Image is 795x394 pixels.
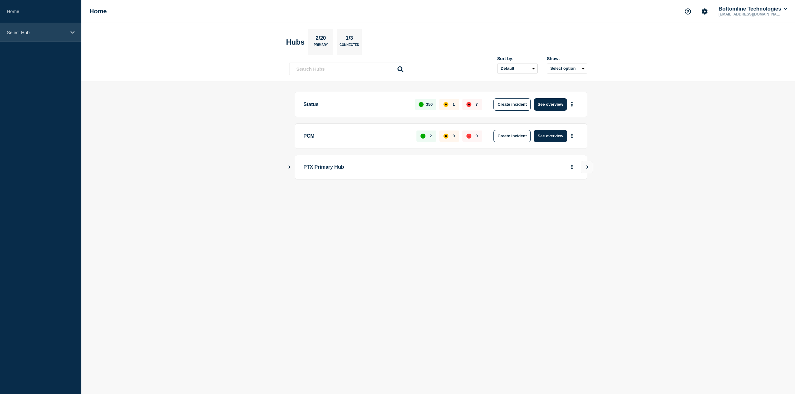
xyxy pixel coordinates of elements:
p: PCM [303,130,409,142]
p: 7 [475,102,478,107]
p: 2 [429,134,432,138]
button: Show Connected Hubs [288,165,291,170]
button: See overview [534,130,567,142]
div: Show: [547,56,587,61]
button: Bottomline Technologies [717,6,788,12]
div: up [419,102,424,107]
p: 350 [426,102,433,107]
p: 1 [452,102,455,107]
select: Sort by [497,64,538,73]
div: affected [443,102,448,107]
p: PTX Primary Hub [303,162,475,173]
div: up [420,134,425,139]
p: Primary [314,43,328,50]
p: 1/3 [343,35,356,43]
p: Connected [339,43,359,50]
h2: Hubs [286,38,305,46]
p: 0 [452,134,455,138]
p: [EMAIL_ADDRESS][DOMAIN_NAME] [717,12,782,16]
h1: Home [89,8,107,15]
button: More actions [568,99,576,110]
button: Support [681,5,694,18]
p: 2/20 [313,35,328,43]
button: Create incident [493,130,531,142]
button: Select option [547,64,587,73]
button: View [581,161,593,173]
button: Create incident [493,98,531,111]
input: Search Hubs [289,63,407,75]
button: More actions [568,162,576,173]
div: down [466,102,471,107]
button: More actions [568,130,576,142]
div: Sort by: [497,56,538,61]
p: Select Hub [7,30,66,35]
div: affected [443,134,448,139]
div: down [466,134,471,139]
button: Account settings [698,5,711,18]
button: See overview [534,98,567,111]
p: Status [303,98,408,111]
p: 0 [475,134,478,138]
